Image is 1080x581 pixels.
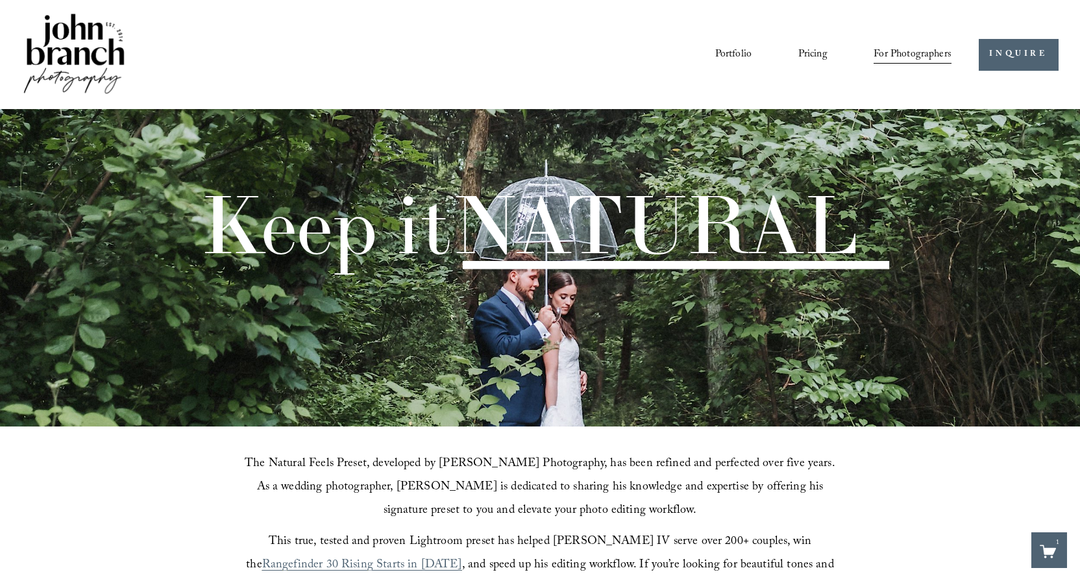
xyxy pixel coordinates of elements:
a: Portfolio [715,43,752,66]
a: One item in cart [1040,543,1056,560]
span: For Photographers [874,45,951,65]
a: Pricing [798,43,828,66]
a: folder dropdown [874,43,951,66]
span: This true, tested and proven Lightroom preset has helped [PERSON_NAME] IV serve over 200+ couples... [246,532,815,576]
span: 1 [1056,538,1059,549]
span: NATURAL [451,173,858,275]
a: Rangefinder 30 Rising Starts in [DATE] [262,556,462,576]
a: INQUIRE [979,39,1059,71]
img: John Branch IV Photography [21,11,127,99]
span: The Natural Feels Preset, developed by [PERSON_NAME] Photography, has been refined and perfected ... [245,454,839,521]
h1: Keep it [200,184,858,266]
